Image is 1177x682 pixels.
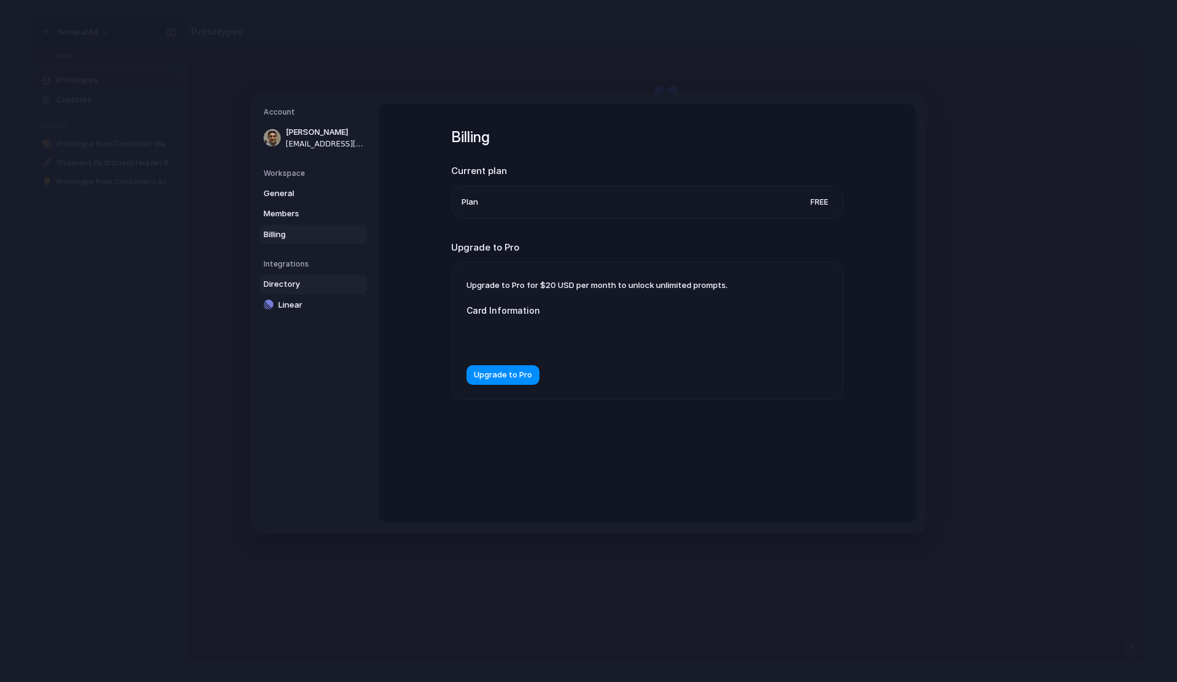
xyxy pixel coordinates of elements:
[286,126,364,138] span: [PERSON_NAME]
[260,295,367,315] a: Linear
[286,138,364,150] span: [EMAIL_ADDRESS][DOMAIN_NAME]
[264,259,367,270] h5: Integrations
[264,168,367,179] h5: Workspace
[260,275,367,294] a: Directory
[451,164,844,178] h2: Current plan
[260,184,367,203] a: General
[806,196,833,208] span: Free
[467,304,712,317] label: Card Information
[264,107,367,118] h5: Account
[462,196,478,208] span: Plan
[264,278,342,290] span: Directory
[264,188,342,200] span: General
[260,123,367,153] a: [PERSON_NAME][EMAIL_ADDRESS][DOMAIN_NAME]
[260,225,367,244] a: Billing
[467,366,539,385] button: Upgrade to Pro
[260,204,367,224] a: Members
[264,229,342,241] span: Billing
[467,280,728,290] span: Upgrade to Pro for $20 USD per month to unlock unlimited prompts.
[264,208,342,220] span: Members
[451,126,844,148] h1: Billing
[476,332,702,343] iframe: Secure card payment input frame
[451,241,844,255] h2: Upgrade to Pro
[474,369,532,382] span: Upgrade to Pro
[278,299,357,311] span: Linear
